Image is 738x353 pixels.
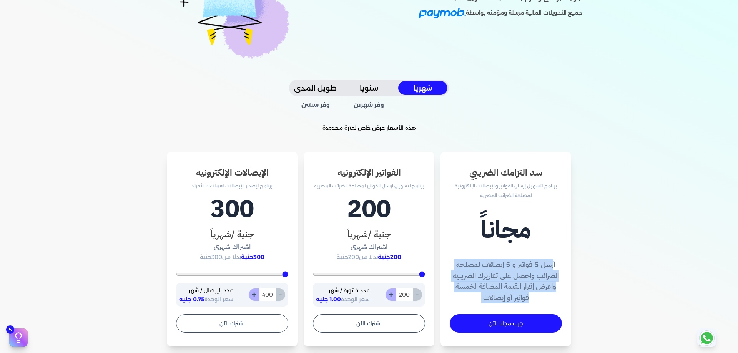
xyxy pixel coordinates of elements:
span: 300جنية [200,254,222,260]
h3: سد التزامك الضريبي [450,166,562,179]
p: عدد الإيصال / شهر [179,286,233,296]
p: برنامج لتسهيل ارسال الفواتير لمصلحة الضرائب المصريه [313,181,425,191]
h1: 300 [176,191,288,227]
p: بدلا من [313,252,425,262]
button: + [249,288,259,301]
span: وفر شهرين [344,101,394,109]
h3: جنية /شهرياَ [176,227,288,241]
span: 0.75 جنيه [179,296,204,303]
button: اشترك الآن [313,314,425,333]
span: 200جنية [378,254,401,260]
a: جرب مجاناً الآن [450,314,562,333]
h4: اشتراك شهري [313,241,425,252]
p: عدد فاتورة / شهر [316,286,370,296]
button: + [386,288,396,301]
h1: مجاناً [450,211,562,248]
button: شهريًا [398,81,447,95]
button: طويل المدى [291,81,340,95]
p: بدلا من [176,252,288,262]
h3: الإيصالات الإلكترونيه [176,166,288,179]
p: برنامج لإصدار الإيصالات لعملاءك الأفراد [176,181,288,191]
span: 1.00 جنيه [316,296,341,303]
span: 200جنية [337,254,359,260]
span: 5 [6,325,14,334]
span: وفر سنتين [291,101,341,109]
button: سنويًا [344,81,394,95]
span: سعر الوحدة [316,296,370,303]
h3: الفواتير الإلكترونيه [313,166,425,179]
span: جميع التحويلات المالية مرسلة ومؤمنه بواسطة [466,9,582,16]
button: 5 [9,328,28,347]
h4: اشتراك شهري [176,241,288,252]
h3: جنية /شهرياَ [313,227,425,241]
p: هذه الأسعار عرض خاص لفترة محدودة [80,123,658,133]
h1: 200 [313,191,425,227]
p: برنامج لتسهيل إرسال الفواتير والإيصالات الإلكترونية لمصلحة الضرائب المصرية [450,181,562,201]
span: 300جنية [241,254,264,260]
input: 0 [396,288,413,301]
input: 0 [259,288,276,301]
span: سعر الوحدة [179,296,233,303]
h4: أرسل 5 فواتير و 5 إيصالات لمصلحة الضرائب واحصل على تقاريرك الضريبية واعرض إقرار القيمة المضافة لخ... [450,259,562,303]
button: اشترك الآن [176,314,288,333]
